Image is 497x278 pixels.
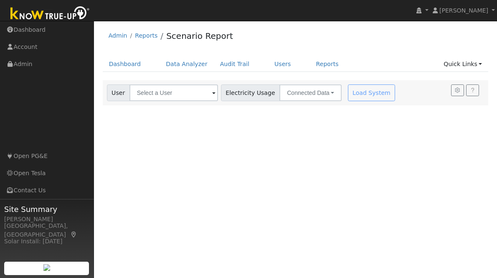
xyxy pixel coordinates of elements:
div: Solar Install: [DATE] [4,237,89,246]
a: Reports [135,32,157,39]
button: Connected Data [279,84,342,101]
a: Reports [310,56,345,72]
img: Know True-Up [6,5,94,23]
span: Site Summary [4,204,89,215]
a: Dashboard [103,56,147,72]
a: Quick Links [437,56,488,72]
a: Users [268,56,297,72]
a: Map [70,231,78,238]
a: Scenario Report [166,31,233,41]
div: [GEOGRAPHIC_DATA], [GEOGRAPHIC_DATA] [4,222,89,239]
div: [PERSON_NAME] [4,215,89,224]
input: Select a User [129,84,218,101]
a: Audit Trail [214,56,256,72]
a: Data Analyzer [160,56,214,72]
button: Settings [451,84,464,96]
span: Electricity Usage [221,84,280,101]
img: retrieve [43,264,50,271]
span: [PERSON_NAME] [439,7,488,14]
span: User [107,84,130,101]
a: Help Link [466,84,479,96]
a: Admin [109,32,127,39]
